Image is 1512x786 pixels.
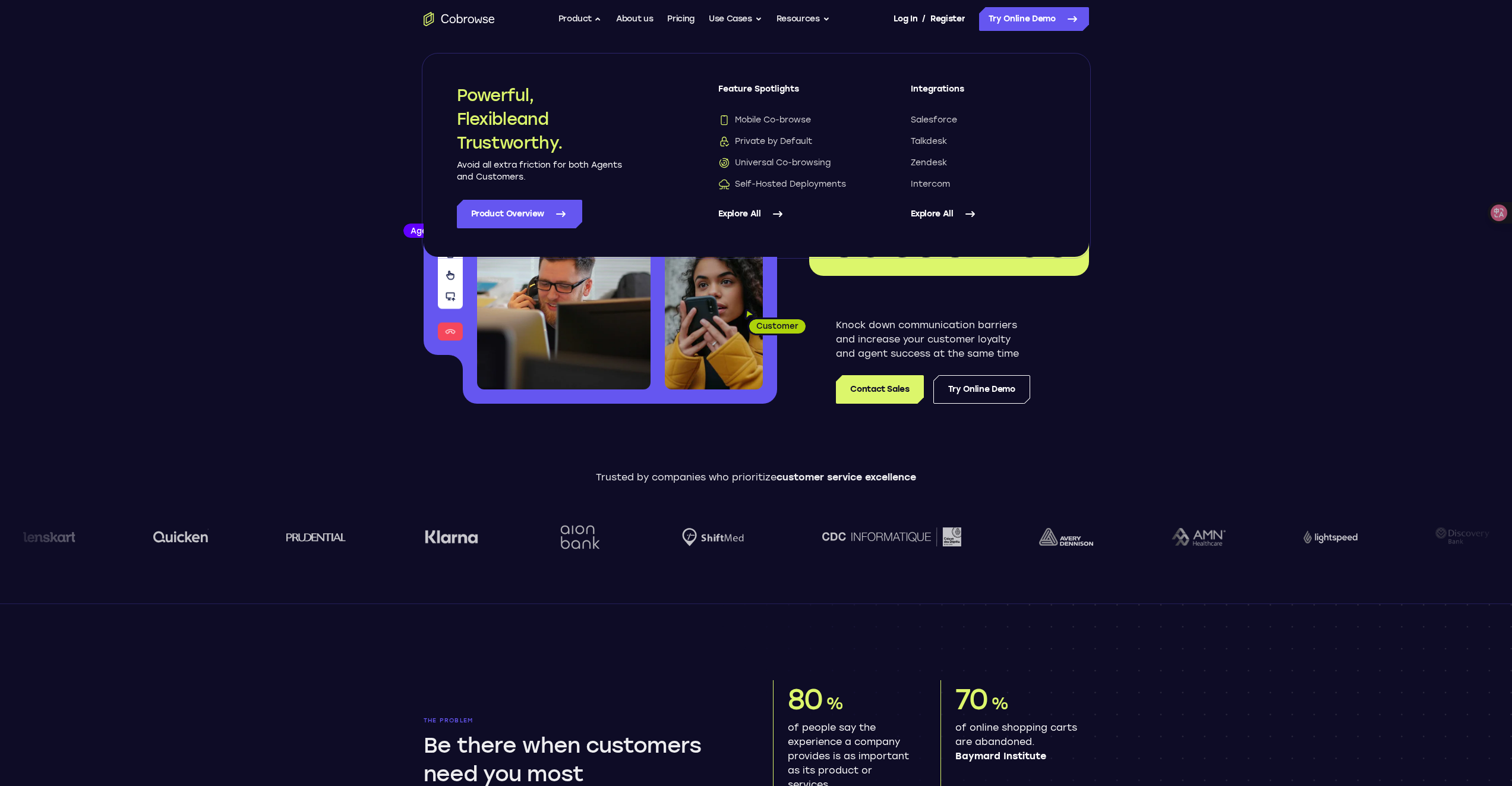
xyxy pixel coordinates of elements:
span: % [826,693,843,713]
a: Intercom [911,178,1056,190]
a: Private by DefaultPrivate by Default [718,136,863,147]
img: AMN Healthcare [1172,528,1226,546]
a: Product Overview [457,200,582,228]
span: Private by Default [718,136,812,147]
span: Baymard Institute [955,749,1079,763]
a: Try Online Demo [933,375,1030,404]
a: About us [616,7,653,31]
span: % [991,693,1008,713]
a: Mobile Co-browseMobile Co-browse [718,114,863,126]
a: Salesforce [911,114,1056,126]
span: Integrations [911,83,1056,105]
p: Avoid all extra friction for both Agents and Customers. [457,159,623,183]
p: of online shopping carts are abandoned. [955,721,1079,763]
a: Universal Co-browsingUniversal Co-browsing [718,157,863,169]
img: Private by Default [718,136,730,147]
a: Self-Hosted DeploymentsSelf-Hosted Deployments [718,178,863,190]
a: Try Online Demo [979,7,1089,31]
img: Universal Co-browsing [718,157,730,169]
img: Aion Bank [556,513,604,561]
span: Salesforce [911,114,957,126]
a: Go to the home page [424,12,495,26]
img: avery-dennison [1039,528,1093,546]
span: Talkdesk [911,136,947,147]
span: Self-Hosted Deployments [718,178,846,190]
h2: Powerful, Flexible and Trustworthy. [457,83,623,155]
img: Lightspeed [1303,530,1358,543]
span: Universal Co-browsing [718,157,831,169]
img: prudential [286,532,346,542]
img: Mobile Co-browse [718,114,730,126]
a: Log In [894,7,917,31]
p: Knock down communication barriers and increase your customer loyalty and agent success at the sam... [836,318,1030,361]
img: quicken [153,527,209,546]
img: Self-Hosted Deployments [718,178,730,190]
a: Explore All [718,200,863,228]
span: / [922,12,926,26]
button: Product [558,7,602,31]
a: Zendesk [911,157,1056,169]
a: Contact Sales [836,375,923,404]
img: Shiftmed [682,528,744,546]
img: A customer holding their phone [665,249,763,389]
img: CDC Informatique [822,527,961,546]
span: Feature Spotlights [718,83,863,105]
p: The problem [424,717,740,724]
span: Zendesk [911,157,947,169]
span: Mobile Co-browse [718,114,811,126]
img: A customer support agent talking on the phone [477,177,651,389]
a: Register [930,7,965,31]
button: Resources [776,7,830,31]
span: Intercom [911,178,950,190]
button: Use Cases [709,7,762,31]
span: 70 [955,682,989,716]
span: 80 [788,682,823,716]
span: customer service excellence [776,471,916,483]
a: Pricing [667,7,695,31]
a: Explore All [911,200,1056,228]
img: Klarna [425,530,478,544]
a: Talkdesk [911,136,1056,147]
